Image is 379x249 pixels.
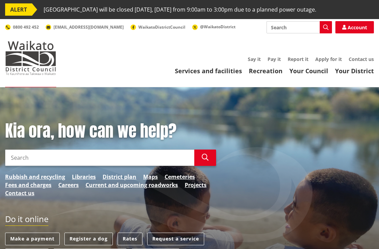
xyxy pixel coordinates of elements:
a: Rates [118,233,142,245]
a: Libraries [72,173,96,181]
a: [EMAIL_ADDRESS][DOMAIN_NAME] [46,24,124,30]
span: 0800 492 452 [13,24,39,30]
a: Cemeteries [165,173,195,181]
a: Contact us [5,189,34,197]
span: [EMAIL_ADDRESS][DOMAIN_NAME] [54,24,124,30]
a: Register a dog [64,233,113,245]
a: Your Council [289,67,328,75]
a: Apply for it [315,56,342,62]
a: Careers [58,181,79,189]
a: Maps [143,173,158,181]
span: [GEOGRAPHIC_DATA] will be closed [DATE], [DATE] from 9:00am to 3:00pm due to a planned power outage. [44,3,316,16]
a: Pay it [268,56,281,62]
span: ALERT [5,3,32,16]
a: Account [335,21,374,33]
input: Search input [5,150,194,166]
img: Waikato District Council - Te Kaunihera aa Takiwaa o Waikato [5,41,56,75]
h1: Kia ora, how can we help? [5,121,216,141]
span: @WaikatoDistrict [200,24,236,30]
a: Rubbish and recycling [5,173,65,181]
a: Current and upcoming roadworks [86,181,178,189]
a: 0800 492 452 [5,24,39,30]
a: District plan [103,173,136,181]
a: Contact us [349,56,374,62]
a: Services and facilities [175,67,242,75]
a: Projects [185,181,207,189]
a: WaikatoDistrictCouncil [131,24,185,30]
a: Recreation [249,67,283,75]
h2: Do it online [5,214,48,226]
span: WaikatoDistrictCouncil [138,24,185,30]
a: Your District [335,67,374,75]
a: @WaikatoDistrict [192,24,236,30]
input: Search input [267,21,332,33]
a: Request a service [147,233,204,245]
a: Say it [248,56,261,62]
a: Fees and charges [5,181,51,189]
a: Make a payment [5,233,60,245]
a: Report it [288,56,308,62]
